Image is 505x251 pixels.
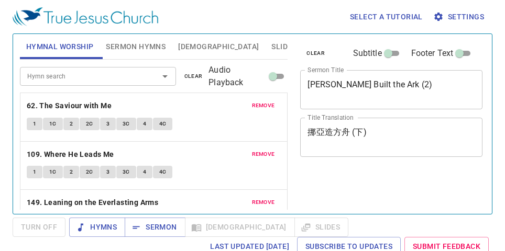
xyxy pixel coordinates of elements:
[252,198,275,207] span: remove
[353,47,382,60] span: Subtitle
[296,168,447,243] iframe: from-child
[27,196,160,209] button: 149. Leaning on the Everlasting Arms
[350,10,423,24] span: Select a tutorial
[246,148,281,161] button: remove
[43,166,63,178] button: 1C
[123,119,130,129] span: 3C
[27,118,42,130] button: 1
[49,167,57,177] span: 1C
[431,7,488,27] button: Settings
[80,118,100,130] button: 2C
[27,148,114,161] b: 109. Where He Leads Me
[106,167,109,177] span: 3
[178,40,259,53] span: [DEMOGRAPHIC_DATA]
[27,99,112,112] b: 62. The Saviour with Me
[306,49,325,58] span: clear
[33,167,36,177] span: 1
[123,167,130,177] span: 3C
[86,119,93,129] span: 2C
[153,166,173,178] button: 4C
[26,40,94,53] span: Hymnal Worship
[43,118,63,130] button: 1C
[49,119,57,129] span: 1C
[252,150,275,159] span: remove
[100,166,116,178] button: 3
[435,10,484,24] span: Settings
[137,118,152,130] button: 4
[300,47,331,60] button: clear
[246,196,281,209] button: remove
[137,166,152,178] button: 4
[252,101,275,110] span: remove
[27,148,116,161] button: 109. Where He Leads Me
[346,7,427,27] button: Select a tutorial
[143,119,146,129] span: 4
[246,99,281,112] button: remove
[70,119,73,129] span: 2
[63,166,79,178] button: 2
[159,167,167,177] span: 4C
[308,79,475,99] textarea: [PERSON_NAME] Built the Ark (2)
[308,127,475,147] textarea: 挪亞造方舟 (下)
[13,7,158,26] img: True Jesus Church
[133,221,177,234] span: Sermon
[125,218,185,237] button: Sermon
[184,72,203,81] span: clear
[106,40,166,53] span: Sermon Hymns
[69,218,125,237] button: Hymns
[70,167,73,177] span: 2
[106,119,109,129] span: 3
[63,118,79,130] button: 2
[178,70,209,83] button: clear
[86,167,93,177] span: 2C
[153,118,173,130] button: 4C
[116,166,136,178] button: 3C
[271,40,296,53] span: Slides
[143,167,146,177] span: 4
[158,69,172,84] button: Open
[116,118,136,130] button: 3C
[159,119,167,129] span: 4C
[27,196,158,209] b: 149. Leaning on the Everlasting Arms
[100,118,116,130] button: 3
[33,119,36,129] span: 1
[78,221,117,234] span: Hymns
[80,166,100,178] button: 2C
[208,64,267,89] span: Audio Playback
[27,99,114,112] button: 62. The Saviour with Me
[411,47,454,60] span: Footer Text
[27,166,42,178] button: 1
